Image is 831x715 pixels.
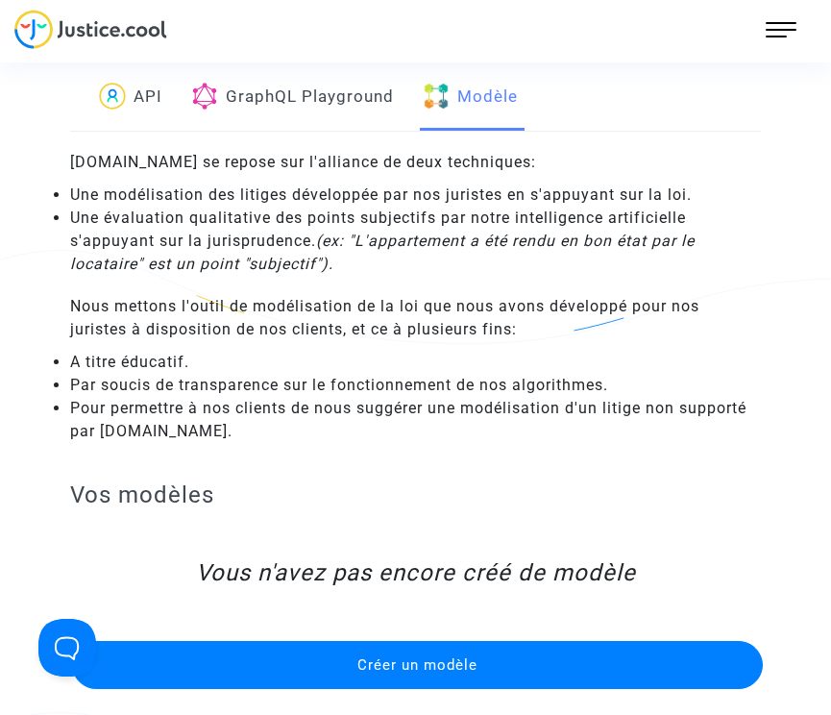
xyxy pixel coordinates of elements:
li: Une modélisation des litiges développée par nos juristes en s'appuyant sur la loi. [70,184,761,207]
li: A titre éducatif. [70,351,761,374]
span: Créer un modèle [357,656,477,674]
li: Une évaluation qualitative des points subjectifs par notre intelligence artificielle s'appuyant s... [70,207,761,276]
a: API [99,65,162,131]
iframe: Help Scout Beacon - Open [38,619,96,677]
div: [DOMAIN_NAME] se repose sur l'alliance de deux techniques: [70,151,761,174]
div: Nous mettons l'outil de modélisation de la loi que nous avons développé pour nos juristes à dispo... [70,295,761,341]
button: Créer un modèle [72,641,763,689]
img: jc-logo.svg [14,10,167,49]
a: GraphQL Playground [191,65,394,131]
i: (ex: "L'appartement a été rendu en bon état par le locataire" est un point "subjectif"). [70,232,695,273]
li: Pour permettre à nos clients de nous suggérer une modélisation d'un litige non supporté par [DOMA... [70,397,761,443]
a: Modèle [423,65,518,131]
img: icon-passager.svg [99,83,126,110]
img: blocks.png [423,83,450,110]
img: graphql.png [191,83,218,110]
h3: Vos modèles [70,481,761,509]
i: Vous n'avez pas encore créé de modèle [196,559,636,586]
li: Par soucis de transparence sur le fonctionnement de nos algorithmes. [70,374,761,397]
img: menu.png [766,14,796,45]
